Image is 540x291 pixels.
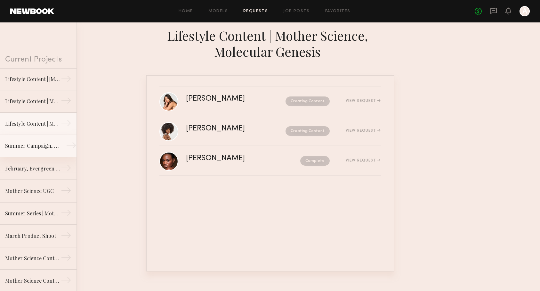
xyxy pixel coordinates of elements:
div: Summer Campaign, Mother Science [5,142,61,150]
a: Job Posts [283,9,310,13]
div: [PERSON_NAME] [186,155,273,162]
div: Lifestyle Content | [MEDICAL_DATA] Synergist [5,75,61,83]
div: → [61,208,71,220]
nb-request-status: Creating Content [286,126,330,136]
div: → [61,253,71,265]
div: Summer Series | Mother Science [5,210,61,217]
div: View Request [346,159,381,162]
div: → [61,96,71,108]
a: Models [208,9,228,13]
nb-request-status: Complete [300,156,330,166]
a: [PERSON_NAME]Creating ContentView Request [159,116,381,146]
div: Lifestyle Content | Molecular Hero Serum [5,97,61,105]
div: Mother Science Content Shoot | September [5,254,61,262]
div: Mother Science UGC [5,187,61,195]
a: Favorites [325,9,351,13]
div: Lifestyle Content | Mother Science, Molecular Genesis [146,28,394,60]
div: February, Evergreen Product Shoot [5,165,61,172]
a: Requests [243,9,268,13]
div: → [66,140,77,153]
div: → [61,74,71,87]
div: → [61,163,71,176]
div: Lifestyle Content | Mother Science, Molecular Genesis [5,120,61,128]
a: [PERSON_NAME]Creating ContentView Request [159,87,381,116]
div: Mother Science Content Shoot [5,277,61,285]
nb-request-status: Creating Content [286,96,330,106]
a: [PERSON_NAME]CompleteView Request [159,146,381,176]
div: → [61,275,71,288]
div: View Request [346,99,381,103]
div: March Product Shoot [5,232,61,240]
a: Home [179,9,193,13]
div: → [61,185,71,198]
div: [PERSON_NAME] [186,95,265,103]
div: View Request [346,129,381,133]
div: → [61,230,71,243]
div: [PERSON_NAME] [186,125,265,132]
div: → [61,118,71,131]
a: A [520,6,530,16]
